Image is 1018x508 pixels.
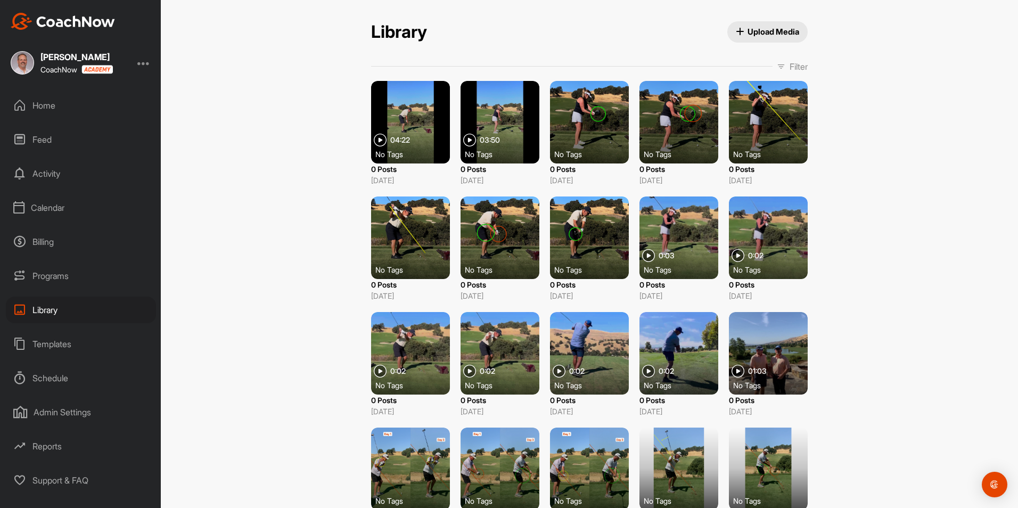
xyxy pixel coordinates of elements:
[11,51,34,75] img: square_ce22456783593448e0f0ae71e0fe726c.jpg
[732,249,744,262] img: play
[11,13,115,30] img: CoachNow
[461,395,539,406] p: 0 Posts
[550,395,629,406] p: 0 Posts
[659,367,674,375] span: 0:02
[375,380,454,390] div: No Tags
[461,163,539,175] p: 0 Posts
[6,433,156,460] div: Reports
[639,175,718,186] p: [DATE]
[550,163,629,175] p: 0 Posts
[982,472,1007,497] div: Open Intercom Messenger
[642,365,655,378] img: play
[40,53,113,61] div: [PERSON_NAME]
[371,175,450,186] p: [DATE]
[6,160,156,187] div: Activity
[6,228,156,255] div: Billing
[748,252,763,259] span: 0:02
[727,21,808,43] button: Upload Media
[659,252,675,259] span: 0:03
[639,290,718,301] p: [DATE]
[374,134,387,146] img: play
[733,264,812,275] div: No Tags
[733,149,812,159] div: No Tags
[371,279,450,290] p: 0 Posts
[81,65,113,74] img: CoachNow acadmey
[371,290,450,301] p: [DATE]
[554,495,633,506] div: No Tags
[553,365,565,378] img: play
[729,163,808,175] p: 0 Posts
[465,149,544,159] div: No Tags
[550,290,629,301] p: [DATE]
[390,136,410,144] span: 04:22
[461,290,539,301] p: [DATE]
[40,65,113,74] div: CoachNow
[461,279,539,290] p: 0 Posts
[729,395,808,406] p: 0 Posts
[465,380,544,390] div: No Tags
[569,367,585,375] span: 0:02
[639,163,718,175] p: 0 Posts
[463,365,476,378] img: play
[644,264,723,275] div: No Tags
[736,26,800,37] span: Upload Media
[550,279,629,290] p: 0 Posts
[732,365,744,378] img: play
[480,136,500,144] span: 03:50
[463,134,476,146] img: play
[729,279,808,290] p: 0 Posts
[6,194,156,221] div: Calendar
[371,395,450,406] p: 0 Posts
[371,163,450,175] p: 0 Posts
[6,331,156,357] div: Templates
[6,297,156,323] div: Library
[554,380,633,390] div: No Tags
[375,264,454,275] div: No Tags
[729,406,808,417] p: [DATE]
[550,406,629,417] p: [DATE]
[6,399,156,425] div: Admin Settings
[644,495,723,506] div: No Tags
[554,149,633,159] div: No Tags
[461,175,539,186] p: [DATE]
[371,406,450,417] p: [DATE]
[375,495,454,506] div: No Tags
[748,367,767,375] span: 01:03
[465,495,544,506] div: No Tags
[461,406,539,417] p: [DATE]
[465,264,544,275] div: No Tags
[642,249,655,262] img: play
[733,495,812,506] div: No Tags
[550,175,629,186] p: [DATE]
[480,367,495,375] span: 0:02
[375,149,454,159] div: No Tags
[374,365,387,378] img: play
[371,22,427,43] h2: Library
[639,279,718,290] p: 0 Posts
[639,395,718,406] p: 0 Posts
[6,263,156,289] div: Programs
[6,92,156,119] div: Home
[6,365,156,391] div: Schedule
[390,367,406,375] span: 0:02
[6,467,156,494] div: Support & FAQ
[790,60,808,73] p: Filter
[729,175,808,186] p: [DATE]
[554,264,633,275] div: No Tags
[644,380,723,390] div: No Tags
[733,380,812,390] div: No Tags
[639,406,718,417] p: [DATE]
[644,149,723,159] div: No Tags
[729,290,808,301] p: [DATE]
[6,126,156,153] div: Feed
